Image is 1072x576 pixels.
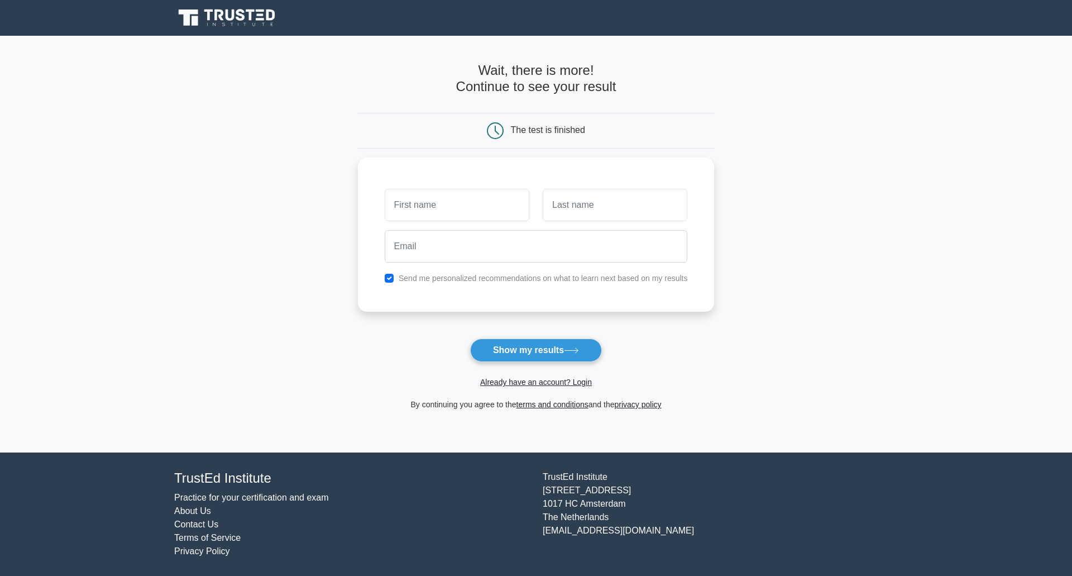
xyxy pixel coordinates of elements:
a: privacy policy [615,400,662,409]
input: Last name [543,189,687,221]
a: Already have an account? Login [480,378,592,387]
input: First name [385,189,529,221]
h4: Wait, there is more! Continue to see your result [358,63,715,95]
a: Terms of Service [174,533,241,542]
div: The test is finished [511,125,585,135]
a: About Us [174,506,211,516]
div: By continuing you agree to the and the [351,398,721,411]
div: TrustEd Institute [STREET_ADDRESS] 1017 HC Amsterdam The Netherlands [EMAIL_ADDRESS][DOMAIN_NAME] [536,470,904,558]
h4: TrustEd Institute [174,470,529,487]
label: Send me personalized recommendations on what to learn next based on my results [399,274,688,283]
button: Show my results [470,339,602,362]
a: terms and conditions [516,400,588,409]
a: Contact Us [174,520,218,529]
input: Email [385,230,688,263]
a: Privacy Policy [174,546,230,556]
a: Practice for your certification and exam [174,493,329,502]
